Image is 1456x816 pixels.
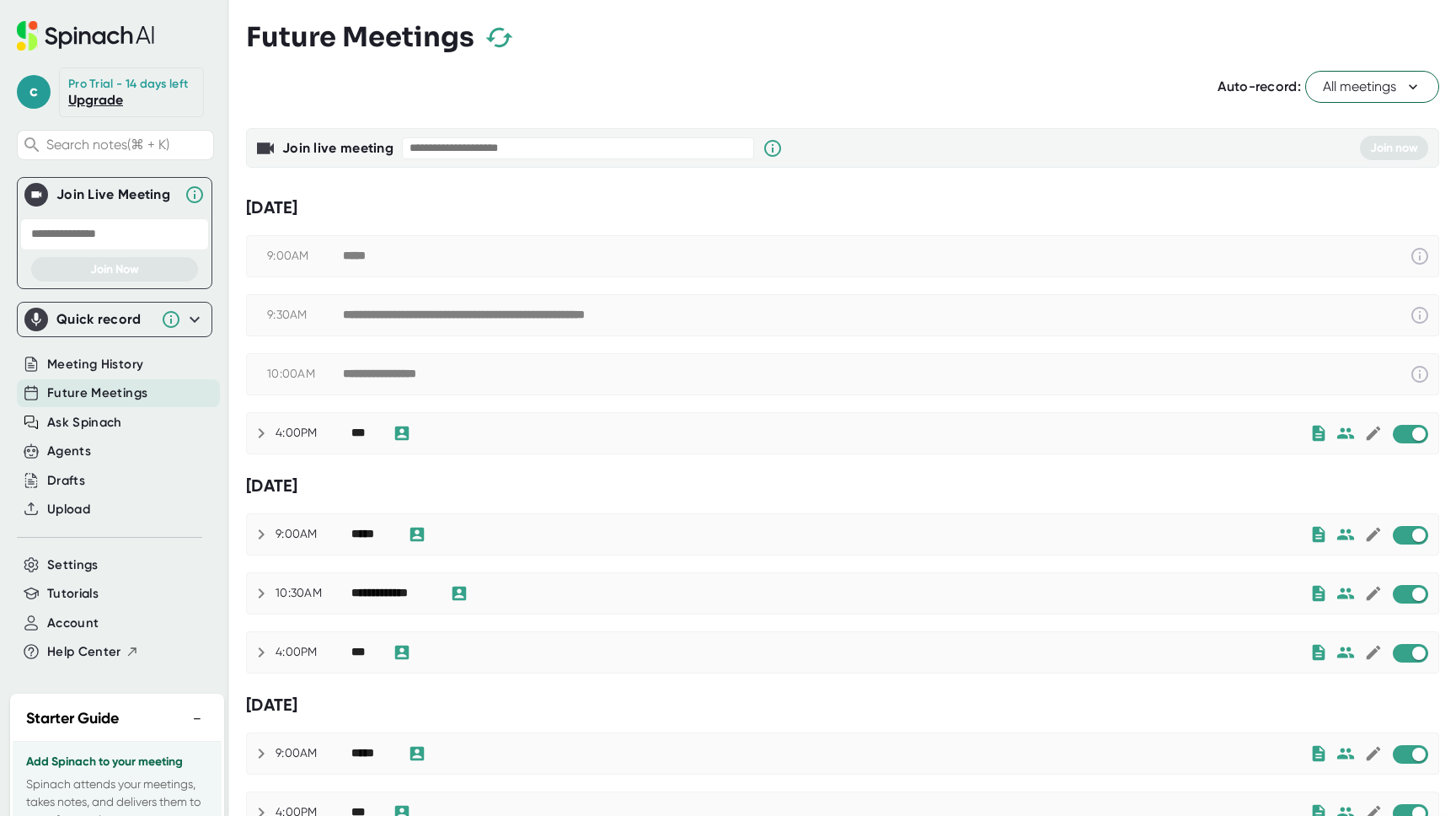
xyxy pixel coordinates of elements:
[31,257,198,282] button: Join Now
[47,442,91,461] button: Agents
[47,614,99,633] button: Account
[267,249,343,264] div: 9:00AM
[246,695,1439,716] div: [DATE]
[1218,78,1301,94] span: Auto-record:
[68,92,123,108] a: Upgrade
[90,262,139,276] span: Join Now
[46,137,209,153] span: Search notes (⌘ + K)
[47,355,143,374] button: Meeting History
[186,706,208,731] button: −
[47,556,99,575] button: Settings
[56,186,176,203] div: Join Live Meeting
[276,586,351,601] div: 10:30AM
[1323,77,1421,97] span: All meetings
[1410,364,1430,384] svg: This event has already passed
[47,500,90,519] button: Upload
[24,303,205,336] div: Quick record
[68,77,188,92] div: Pro Trial - 14 days left
[47,584,99,604] button: Tutorials
[47,642,139,662] button: Help Center
[1305,71,1439,103] button: All meetings
[47,642,121,662] span: Help Center
[276,527,351,542] div: 9:00AM
[1360,136,1428,160] button: Join now
[1370,141,1418,155] span: Join now
[276,426,351,441] div: 4:00PM
[267,367,343,382] div: 10:00AM
[276,645,351,660] div: 4:00PM
[267,308,343,323] div: 9:30AM
[282,140,393,156] b: Join live meeting
[47,471,85,491] button: Drafts
[24,178,205,212] div: Join Live MeetingJoin Live Meeting
[56,311,153,328] div: Quick record
[1410,246,1430,266] svg: This event has already passed
[246,197,1439,218] div: [DATE]
[26,755,208,769] h3: Add Spinach to your meeting
[1410,305,1430,325] svg: This event has already passed
[276,746,351,761] div: 9:00AM
[47,413,122,432] button: Ask Spinach
[246,475,1439,497] div: [DATE]
[246,21,474,53] h3: Future Meetings
[47,384,147,403] button: Future Meetings
[26,707,119,730] h2: Starter Guide
[28,186,45,203] img: Join Live Meeting
[17,75,51,109] span: c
